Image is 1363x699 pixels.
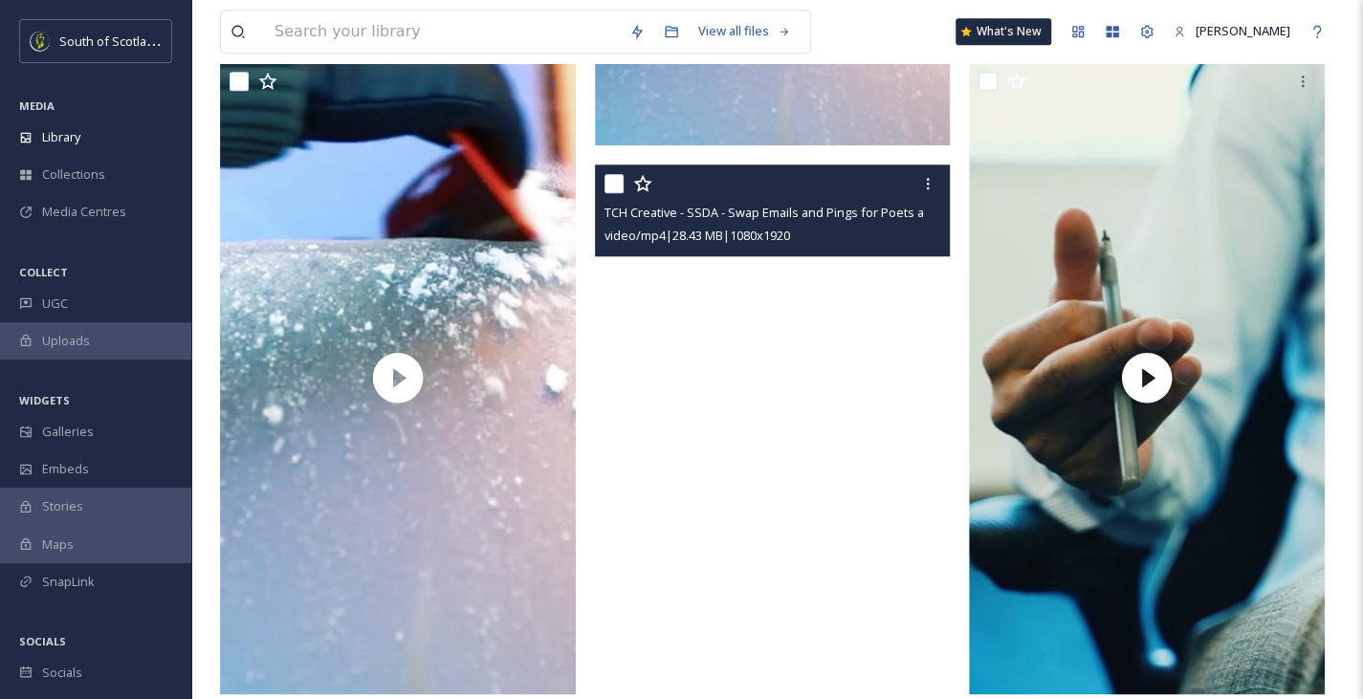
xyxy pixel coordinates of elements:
[42,295,68,313] span: UGC
[42,332,90,350] span: Uploads
[19,265,68,279] span: COLLECT
[1164,12,1300,50] a: [PERSON_NAME]
[969,62,1325,694] img: thumbnail
[42,573,95,591] span: SnapLink
[42,535,74,554] span: Maps
[42,423,94,441] span: Galleries
[42,165,105,184] span: Collections
[220,62,576,694] img: thumbnail
[265,11,620,53] input: Search your library
[19,98,55,113] span: MEDIA
[42,203,126,221] span: Media Centres
[59,32,277,50] span: South of Scotland Destination Alliance
[31,32,50,51] img: images.jpeg
[1196,22,1290,39] span: [PERSON_NAME]
[19,634,66,648] span: SOCIALS
[42,497,83,515] span: Stories
[689,12,801,50] a: View all files
[42,664,82,682] span: Socials
[605,203,1099,221] span: TCH Creative - SSDA - Swap Emails and Pings for Poets and Kings (Spring) - Vertical.mp4
[956,18,1051,45] a: What's New
[605,227,790,244] span: video/mp4 | 28.43 MB | 1080 x 1920
[42,460,89,478] span: Embeds
[19,393,70,407] span: WIDGETS
[42,128,80,146] span: Library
